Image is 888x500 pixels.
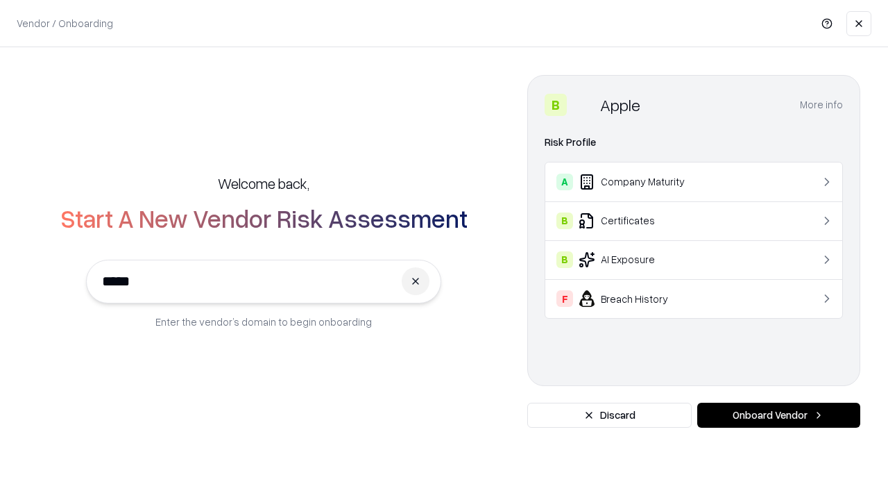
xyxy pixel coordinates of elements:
div: B [556,251,573,268]
div: Company Maturity [556,174,781,190]
div: B [545,94,567,116]
div: Certificates [556,212,781,229]
h2: Start A New Vendor Risk Assessment [60,204,468,232]
div: Breach History [556,290,781,307]
div: F [556,290,573,307]
img: Apple [572,94,595,116]
div: Risk Profile [545,134,843,151]
p: Vendor / Onboarding [17,16,113,31]
h5: Welcome back, [218,174,309,193]
div: B [556,212,573,229]
div: AI Exposure [556,251,781,268]
div: A [556,174,573,190]
p: Enter the vendor’s domain to begin onboarding [155,315,372,329]
div: Apple [600,94,640,116]
button: More info [800,92,843,117]
button: Discard [527,403,692,428]
button: Onboard Vendor [697,403,860,428]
